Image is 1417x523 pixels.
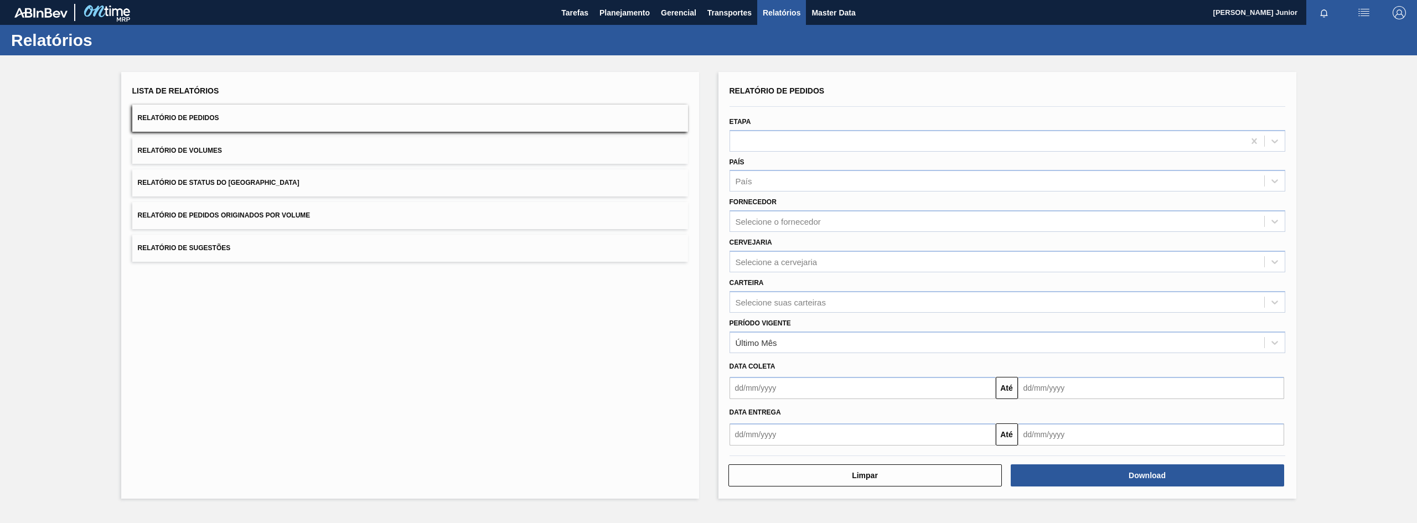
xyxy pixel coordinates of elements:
[996,377,1018,399] button: Até
[132,105,688,132] button: Relatório de Pedidos
[763,6,800,19] span: Relatórios
[132,137,688,164] button: Relatório de Volumes
[138,211,311,219] span: Relatório de Pedidos Originados por Volume
[736,217,821,226] div: Selecione o fornecedor
[1018,377,1284,399] input: dd/mm/yyyy
[661,6,696,19] span: Gerencial
[132,235,688,262] button: Relatório de Sugestões
[730,198,777,206] label: Fornecedor
[730,118,751,126] label: Etapa
[11,34,208,46] h1: Relatórios
[138,179,299,187] span: Relatório de Status do [GEOGRAPHIC_DATA]
[138,244,231,252] span: Relatório de Sugestões
[1011,464,1284,486] button: Download
[561,6,588,19] span: Tarefas
[1306,5,1342,20] button: Notificações
[996,423,1018,446] button: Até
[599,6,650,19] span: Planejamento
[736,338,777,347] div: Último Mês
[736,297,826,307] div: Selecione suas carteiras
[138,147,222,154] span: Relatório de Volumes
[1018,423,1284,446] input: dd/mm/yyyy
[736,177,752,186] div: País
[811,6,855,19] span: Master Data
[730,279,764,287] label: Carteira
[730,86,825,95] span: Relatório de Pedidos
[730,319,791,327] label: Período Vigente
[132,169,688,196] button: Relatório de Status do [GEOGRAPHIC_DATA]
[707,6,752,19] span: Transportes
[730,158,744,166] label: País
[730,363,775,370] span: Data coleta
[736,257,818,266] div: Selecione a cervejaria
[728,464,1002,486] button: Limpar
[14,8,68,18] img: TNhmsLtSVTkK8tSr43FrP2fwEKptu5GPRR3wAAAABJRU5ErkJggg==
[132,202,688,229] button: Relatório de Pedidos Originados por Volume
[730,408,781,416] span: Data entrega
[730,423,996,446] input: dd/mm/yyyy
[1357,6,1371,19] img: userActions
[730,239,772,246] label: Cervejaria
[730,377,996,399] input: dd/mm/yyyy
[132,86,219,95] span: Lista de Relatórios
[138,114,219,122] span: Relatório de Pedidos
[1393,6,1406,19] img: Logout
